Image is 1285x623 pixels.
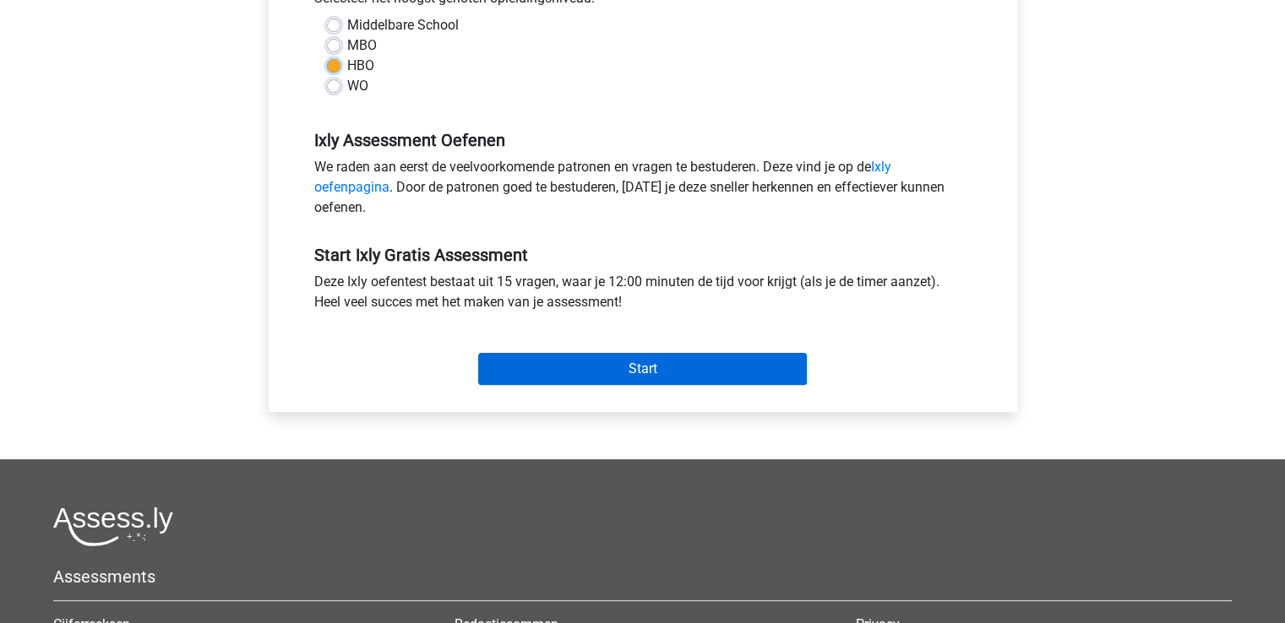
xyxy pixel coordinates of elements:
label: HBO [347,56,374,76]
label: Middelbare School [347,15,459,35]
div: Deze Ixly oefentest bestaat uit 15 vragen, waar je 12:00 minuten de tijd voor krijgt (als je de t... [302,272,984,319]
input: Start [478,353,807,385]
label: MBO [347,35,377,56]
h5: Start Ixly Gratis Assessment [314,245,972,265]
label: WO [347,76,368,96]
h5: Assessments [53,566,1232,587]
h5: Ixly Assessment Oefenen [314,130,972,150]
img: Assessly logo [53,507,173,546]
div: We raden aan eerst de veelvoorkomende patronen en vragen te bestuderen. Deze vind je op de . Door... [302,157,984,225]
